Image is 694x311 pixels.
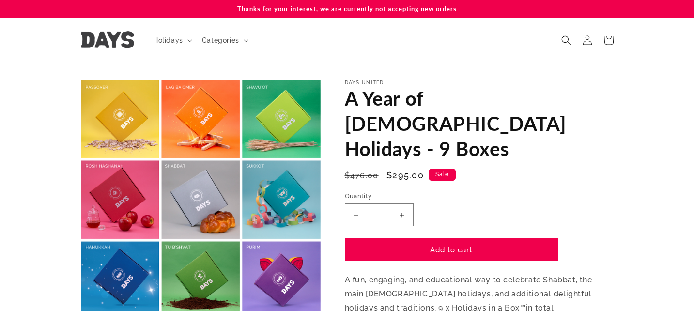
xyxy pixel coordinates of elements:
[345,191,524,201] label: Quantity
[202,36,239,45] span: Categories
[81,31,134,48] img: Days United
[196,30,252,50] summary: Categories
[345,238,558,261] button: Add to cart
[345,80,614,86] p: Days United
[153,36,183,45] span: Holidays
[386,169,424,182] span: $295.00
[147,30,196,50] summary: Holidays
[429,169,456,181] span: Sale
[345,170,379,182] s: $476.00
[555,30,577,51] summary: Search
[345,86,614,161] h1: A Year of [DEMOGRAPHIC_DATA] Holidays - 9 Boxes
